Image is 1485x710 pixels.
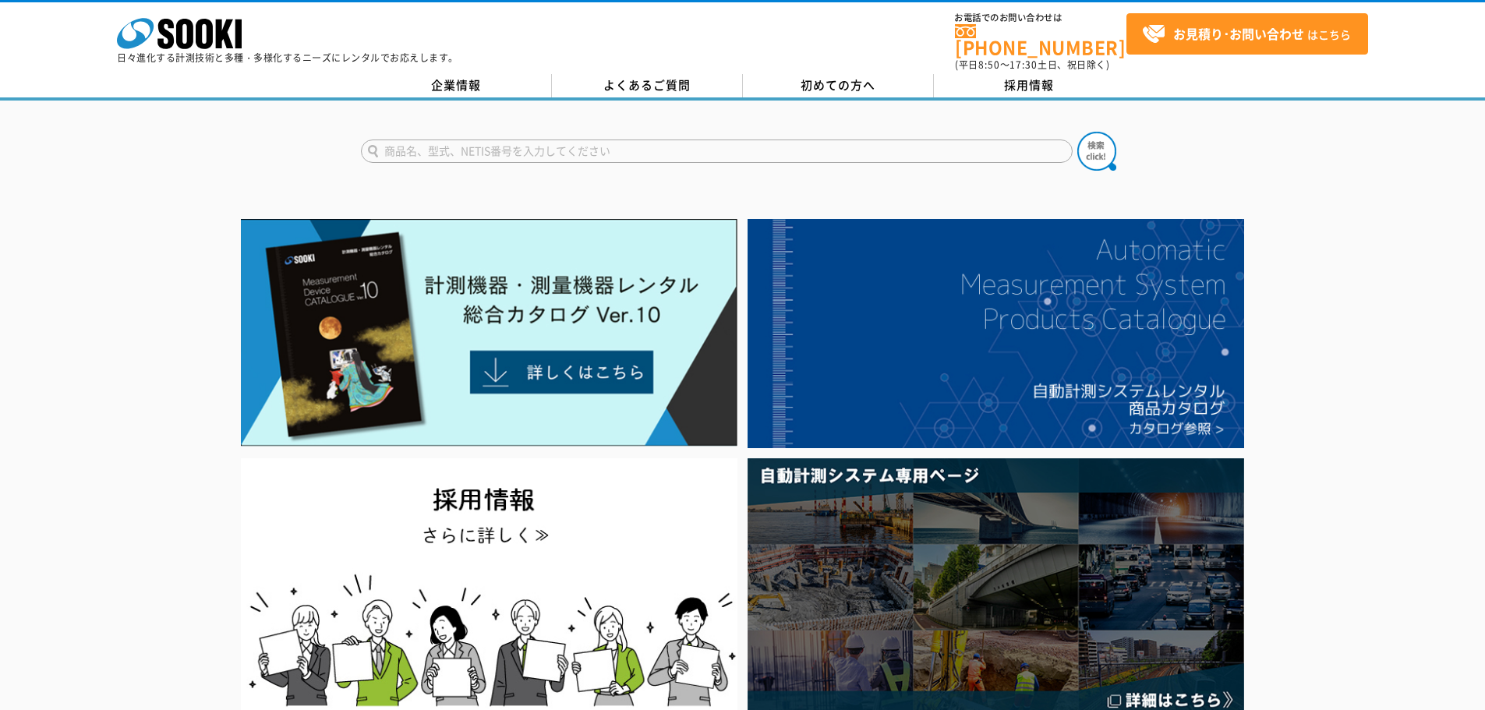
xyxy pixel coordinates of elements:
[241,219,737,447] img: Catalog Ver10
[1142,23,1351,46] span: はこちら
[1009,58,1038,72] span: 17:30
[1077,132,1116,171] img: btn_search.png
[801,76,875,94] span: 初めての方へ
[361,74,552,97] a: 企業情報
[955,58,1109,72] span: (平日 ～ 土日、祝日除く)
[1173,24,1304,43] strong: お見積り･お問い合わせ
[934,74,1125,97] a: 採用情報
[955,24,1126,56] a: [PHONE_NUMBER]
[743,74,934,97] a: 初めての方へ
[117,53,458,62] p: 日々進化する計測技術と多種・多様化するニーズにレンタルでお応えします。
[1126,13,1368,55] a: お見積り･お問い合わせはこちら
[748,219,1244,448] img: 自動計測システムカタログ
[552,74,743,97] a: よくあるご質問
[361,140,1073,163] input: 商品名、型式、NETIS番号を入力してください
[955,13,1126,23] span: お電話でのお問い合わせは
[978,58,1000,72] span: 8:50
